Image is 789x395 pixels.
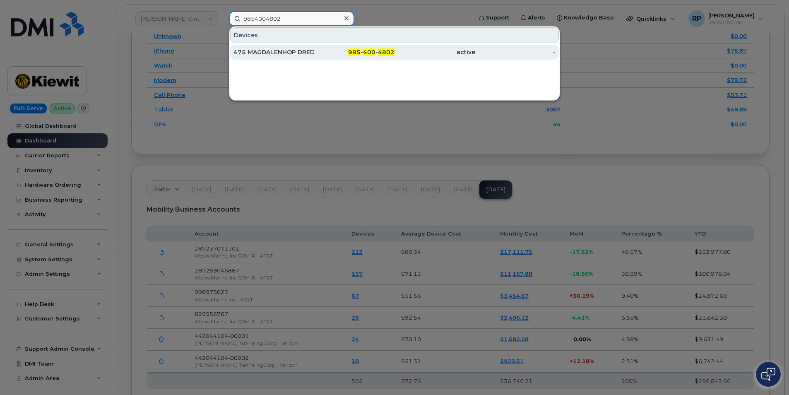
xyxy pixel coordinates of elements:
[230,45,559,60] a: 475 MAGDALENHOP DREDGE CREW DOME985-400-4802active-
[761,368,775,381] img: Open chat
[378,48,394,56] span: 4802
[233,48,314,56] div: 475 MAGDALENHOP DREDGE CREW DOME
[314,48,395,56] div: - -
[229,11,354,26] input: Find something...
[230,27,559,43] div: Devices
[475,48,556,56] div: -
[394,48,475,56] div: active
[363,48,375,56] span: 400
[348,48,361,56] span: 985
